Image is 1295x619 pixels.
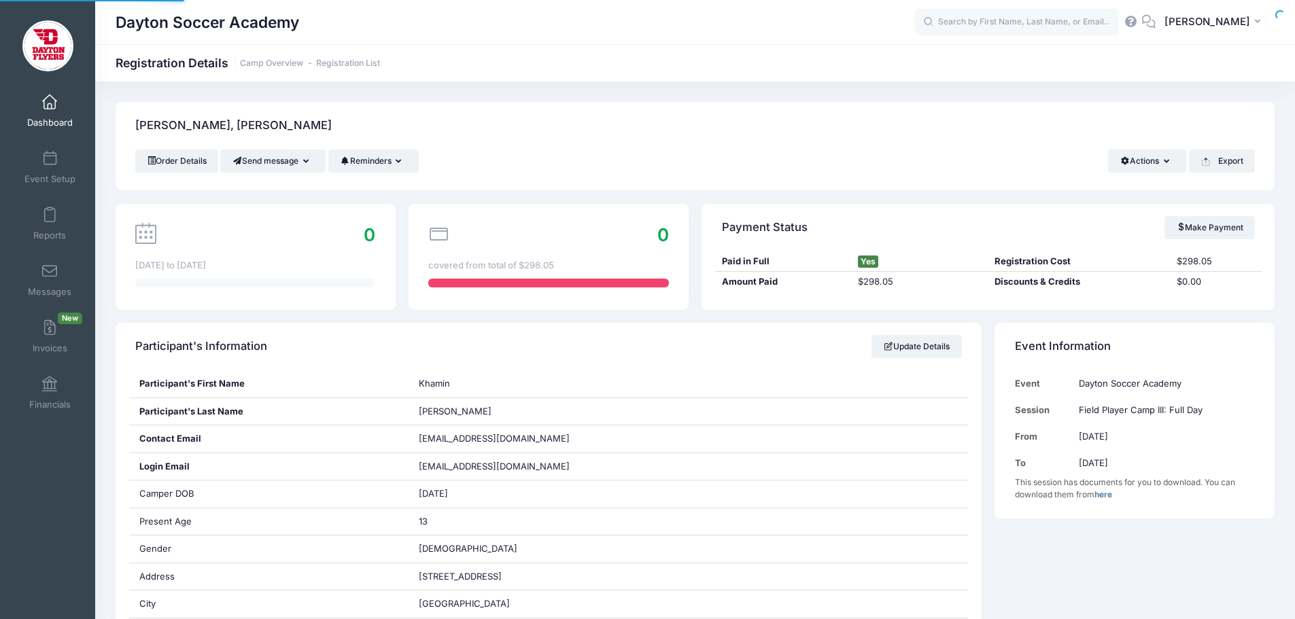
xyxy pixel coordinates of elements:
span: [DATE] [419,488,448,499]
div: Address [129,563,409,590]
div: Camper DOB [129,480,409,508]
td: [DATE] [1073,450,1255,476]
h4: Payment Status [722,208,808,247]
button: Send message [220,149,326,173]
span: [STREET_ADDRESS] [419,571,502,582]
span: [EMAIL_ADDRESS][DOMAIN_NAME] [419,460,589,474]
div: Discounts & Credits [988,275,1171,289]
a: Registration List [316,58,380,69]
div: $298.05 [1171,255,1262,268]
div: $0.00 [1171,275,1262,289]
a: Update Details [871,335,962,358]
a: InvoicesNew [18,313,82,360]
span: New [58,313,82,324]
a: Financials [18,369,82,417]
span: 0 [364,224,375,245]
a: Reports [18,200,82,247]
img: Dayton Soccer Academy [22,20,73,71]
button: Actions [1108,149,1186,173]
td: Field Player Camp III: Full Day [1073,397,1255,423]
button: [PERSON_NAME] [1156,7,1275,38]
a: Dashboard [18,87,82,135]
td: [DATE] [1073,423,1255,450]
h1: Dayton Soccer Academy [116,7,299,38]
span: [EMAIL_ADDRESS][DOMAIN_NAME] [419,433,570,444]
span: Event Setup [24,173,75,185]
a: here [1094,489,1112,499]
div: Present Age [129,508,409,535]
span: [GEOGRAPHIC_DATA] [419,598,510,609]
a: Event Setup [18,143,82,191]
a: Messages [18,256,82,304]
div: Participant's First Name [129,370,409,397]
span: Dashboard [27,117,73,128]
span: Yes [858,255,878,268]
a: Camp Overview [240,58,303,69]
span: Invoices [33,342,67,354]
div: $298.05 [852,275,988,289]
a: Make Payment [1164,216,1255,239]
h4: [PERSON_NAME], [PERSON_NAME] [135,107,332,145]
td: Event [1015,370,1073,397]
td: Dayton Soccer Academy [1073,370,1255,397]
div: [DATE] to [DATE] [135,259,375,272]
button: Export [1189,149,1255,173]
div: Contact Email [129,425,409,453]
div: Amount Paid [715,275,852,289]
h4: Participant's Information [135,328,267,366]
div: Participant's Last Name [129,398,409,425]
button: Reminders [328,149,419,173]
span: 0 [657,224,669,245]
h4: Event Information [1015,328,1111,366]
div: City [129,590,409,618]
span: 13 [419,516,428,527]
td: To [1015,450,1073,476]
td: From [1015,423,1073,450]
div: Paid in Full [715,255,852,268]
a: Order Details [135,149,218,173]
span: Financials [29,399,71,410]
div: Registration Cost [988,255,1171,268]
span: [PERSON_NAME] [1164,14,1250,29]
div: covered from total of $298.05 [428,259,668,272]
span: [PERSON_NAME] [419,406,491,417]
span: [DEMOGRAPHIC_DATA] [419,543,517,554]
td: Session [1015,397,1073,423]
input: Search by First Name, Last Name, or Email... [915,9,1119,36]
div: Gender [129,535,409,563]
h1: Registration Details [116,56,380,70]
span: Reports [33,230,66,241]
div: This session has documents for you to download. You can download them from [1015,476,1255,501]
span: Messages [28,286,71,298]
span: Khamin [419,378,450,389]
div: Login Email [129,453,409,480]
